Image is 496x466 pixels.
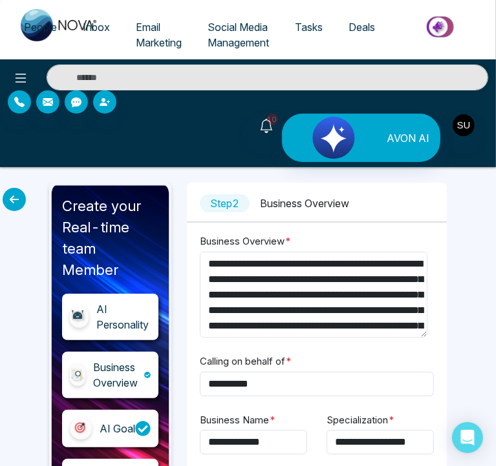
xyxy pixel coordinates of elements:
[73,421,89,436] img: goal_icon.e9407f2c.svg
[24,21,57,34] span: People
[195,15,282,55] a: Social Media Management
[295,21,323,34] span: Tasks
[71,309,87,325] img: ai_personality.95acf9cc.svg
[266,114,278,125] span: 10
[93,360,144,390] div: Business Overview
[327,413,394,428] label: Specialization
[21,9,98,41] img: Nova CRM Logo
[200,194,250,212] span: Step 2
[200,413,275,428] label: Business Name
[394,12,488,41] img: Market-place.gif
[70,15,123,39] a: Inbox
[208,21,269,49] span: Social Media Management
[11,15,70,39] a: People
[453,114,475,136] img: User Avatar
[387,130,429,146] span: AVON AI
[452,422,483,453] div: Open Intercom Messenger
[136,21,182,49] span: Email Marketing
[349,21,375,34] span: Deals
[200,354,292,369] label: Calling on behalf of
[70,367,85,383] img: business_overview.20f3590d.svg
[251,114,282,136] a: 10
[260,197,349,210] span: Business Overview
[123,15,195,55] a: Email Marketing
[83,21,110,34] span: Inbox
[282,114,440,162] button: AVON AI
[96,301,152,332] div: AI Personality
[285,117,382,159] img: Lead Flow
[336,15,388,39] a: Deals
[62,196,158,281] div: Create your Real-time team Member
[100,421,135,436] div: AI Goal
[282,15,336,39] a: Tasks
[200,234,291,249] label: Business Overview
